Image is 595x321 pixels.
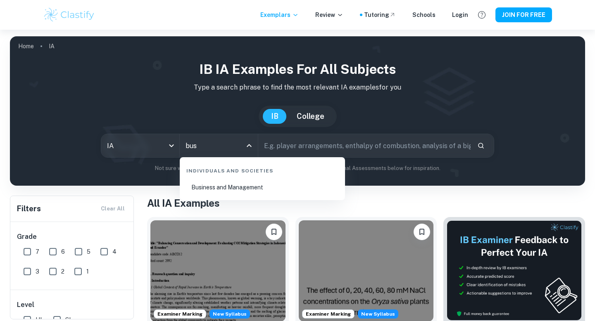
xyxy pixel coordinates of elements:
[358,309,398,319] span: New Syllabus
[154,310,206,318] span: Examiner Marking
[358,309,398,319] div: Starting from the May 2026 session, the ESS IA requirements have changed. We created this exempla...
[36,267,39,276] span: 3
[243,140,255,151] button: Close
[17,83,578,92] p: Type a search phrase to find the most relevant IA examples for you
[364,10,396,19] a: Tutoring
[101,134,179,157] div: IA
[61,267,64,276] span: 2
[474,139,488,153] button: Search
[43,7,95,23] img: Clastify logo
[263,109,287,124] button: IB
[10,36,585,186] img: profile cover
[414,224,430,240] button: Please log in to bookmark exemplars
[87,247,90,256] span: 5
[475,8,489,22] button: Help and Feedback
[183,178,342,197] li: Business and Management
[209,309,250,319] div: Starting from the May 2026 session, the ESS IA requirements have changed. We created this exempla...
[315,10,343,19] p: Review
[61,247,65,256] span: 6
[412,10,436,19] a: Schools
[260,10,299,19] p: Exemplars
[49,42,55,51] p: IA
[495,7,552,22] button: JOIN FOR FREE
[17,59,578,79] h1: IB IA examples for all subjects
[209,309,250,319] span: New Syllabus
[17,164,578,172] p: Not sure what to search for? You can always look through our example Internal Assessments below f...
[302,310,354,318] span: Examiner Marking
[266,224,282,240] button: Please log in to bookmark exemplars
[36,247,39,256] span: 7
[452,10,468,19] a: Login
[258,134,471,157] input: E.g. player arrangements, enthalpy of combustion, analysis of a big city...
[17,203,41,215] h6: Filters
[147,196,585,210] h1: All IA Examples
[112,247,117,256] span: 4
[86,267,89,276] span: 1
[288,109,333,124] button: College
[183,160,342,178] div: Individuals and Societies
[18,40,34,52] a: Home
[447,220,582,321] img: Thumbnail
[17,232,128,242] h6: Grade
[17,300,128,310] h6: Level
